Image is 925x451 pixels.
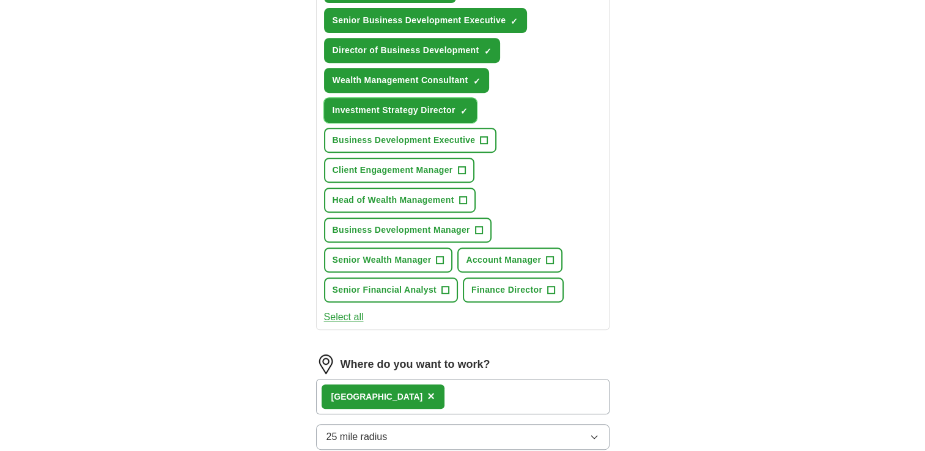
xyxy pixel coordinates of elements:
[324,277,458,302] button: Senior Financial Analyst
[457,248,562,273] button: Account Manager
[316,354,336,374] img: location.png
[333,104,455,117] span: Investment Strategy Director
[333,44,479,57] span: Director of Business Development
[324,188,476,213] button: Head of Wealth Management
[324,8,528,33] button: Senior Business Development Executive✓
[333,74,468,87] span: Wealth Management Consultant
[460,106,468,116] span: ✓
[324,68,490,93] button: Wealth Management Consultant✓
[324,310,364,324] button: Select all
[326,430,388,444] span: 25 mile radius
[333,164,453,177] span: Client Engagement Manager
[331,391,423,403] div: [GEOGRAPHIC_DATA]
[333,224,470,237] span: Business Development Manager
[333,14,506,27] span: Senior Business Development Executive
[463,277,564,302] button: Finance Director
[427,389,435,403] span: ×
[324,158,474,183] button: Client Engagement Manager
[316,424,610,450] button: 25 mile radius
[484,46,491,56] span: ✓
[324,218,492,243] button: Business Development Manager
[324,98,477,123] button: Investment Strategy Director✓
[324,128,497,153] button: Business Development Executive
[427,387,435,406] button: ×
[333,284,437,296] span: Senior Financial Analyst
[333,254,432,266] span: Senior Wealth Manager
[473,76,480,86] span: ✓
[333,134,476,147] span: Business Development Executive
[341,356,490,373] label: Where do you want to work?
[324,248,453,273] button: Senior Wealth Manager
[324,38,501,63] button: Director of Business Development✓
[466,254,541,266] span: Account Manager
[510,16,518,26] span: ✓
[333,194,454,207] span: Head of Wealth Management
[471,284,542,296] span: Finance Director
